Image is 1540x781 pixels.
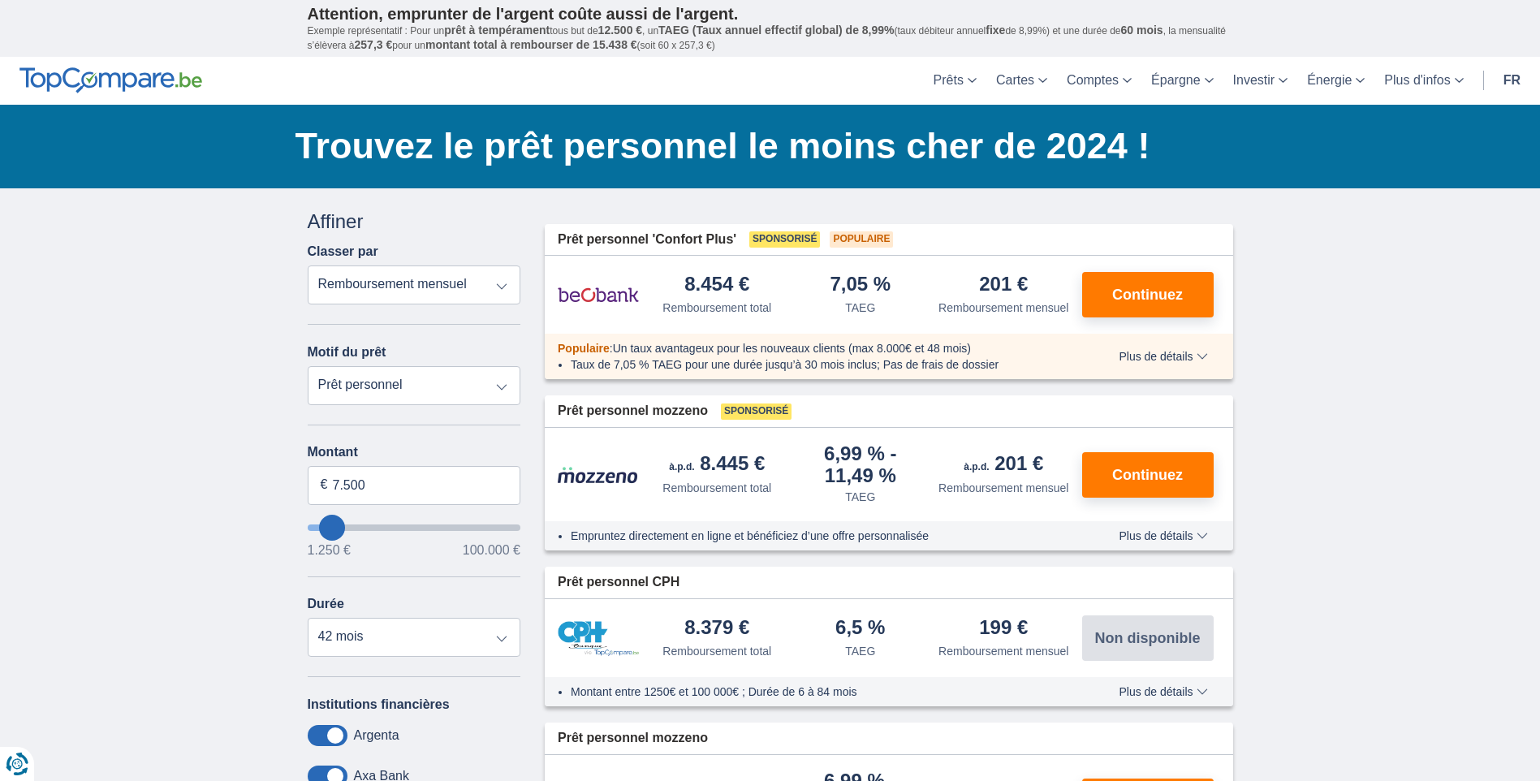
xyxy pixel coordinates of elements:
div: Remboursement total [662,480,771,496]
div: Remboursement total [662,643,771,659]
a: fr [1494,57,1530,105]
label: Montant [308,445,521,460]
a: Épargne [1141,57,1223,105]
span: Prêt personnel 'Confort Plus' [558,231,736,249]
span: € [321,476,328,494]
a: Investir [1223,57,1298,105]
span: 1.250 € [308,544,351,557]
label: Motif du prêt [308,345,386,360]
span: 100.000 € [463,544,520,557]
div: 8.454 € [684,274,749,296]
button: Plus de détails [1106,529,1219,542]
span: Plus de détails [1119,351,1207,362]
span: Prêt personnel CPH [558,573,679,592]
a: Prêts [924,57,986,105]
div: TAEG [845,489,875,505]
div: TAEG [845,643,875,659]
span: Populaire [830,231,893,248]
div: 8.445 € [669,454,765,477]
img: pret personnel CPH Banque [558,621,639,656]
span: 257,3 € [355,38,393,51]
span: Sponsorisé [749,231,820,248]
div: 8.379 € [684,618,749,640]
label: Classer par [308,244,378,259]
div: 6,99 % [796,444,926,485]
span: Un taux avantageux pour les nouveaux clients (max 8.000€ et 48 mois) [613,342,971,355]
span: Continuez [1112,468,1183,482]
div: 201 € [979,274,1028,296]
label: Argenta [354,728,399,743]
div: Remboursement mensuel [938,300,1068,316]
h1: Trouvez le prêt personnel le moins cher de 2024 ! [295,121,1233,171]
img: pret personnel Mozzeno [558,466,639,484]
span: Non disponible [1095,631,1201,645]
p: Attention, emprunter de l'argent coûte aussi de l'argent. [308,4,1233,24]
a: Énergie [1297,57,1374,105]
button: Plus de détails [1106,350,1219,363]
label: Durée [308,597,344,611]
a: Plus d'infos [1374,57,1473,105]
span: 12.500 € [598,24,643,37]
span: Plus de détails [1119,686,1207,697]
img: pret personnel Beobank [558,274,639,315]
span: Prêt personnel mozzeno [558,729,708,748]
div: 6,5 % [835,618,885,640]
div: Remboursement mensuel [938,643,1068,659]
div: 199 € [979,618,1028,640]
div: 7,05 % [830,274,891,296]
li: Empruntez directement en ligne et bénéficiez d’une offre personnalisée [571,528,1072,544]
span: prêt à tempérament [444,24,550,37]
div: 201 € [964,454,1043,477]
input: wantToBorrow [308,524,521,531]
div: TAEG [845,300,875,316]
img: TopCompare [19,67,202,93]
span: 60 mois [1121,24,1163,37]
label: Institutions financières [308,697,450,712]
button: Continuez [1082,272,1214,317]
span: Sponsorisé [721,403,792,420]
span: Populaire [558,342,610,355]
p: Exemple représentatif : Pour un tous but de , un (taux débiteur annuel de 8,99%) et une durée de ... [308,24,1233,53]
button: Non disponible [1082,615,1214,661]
span: montant total à rembourser de 15.438 € [425,38,637,51]
button: Continuez [1082,452,1214,498]
a: Comptes [1057,57,1141,105]
span: fixe [986,24,1005,37]
div: Remboursement total [662,300,771,316]
li: Montant entre 1250€ et 100 000€ ; Durée de 6 à 84 mois [571,684,1072,700]
div: : [545,340,1085,356]
a: Cartes [986,57,1057,105]
div: Remboursement mensuel [938,480,1068,496]
span: Continuez [1112,287,1183,302]
span: TAEG (Taux annuel effectif global) de 8,99% [658,24,894,37]
span: Prêt personnel mozzeno [558,402,708,421]
div: Affiner [308,208,521,235]
span: Plus de détails [1119,530,1207,542]
li: Taux de 7,05 % TAEG pour une durée jusqu’à 30 mois inclus; Pas de frais de dossier [571,356,1072,373]
button: Plus de détails [1106,685,1219,698]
